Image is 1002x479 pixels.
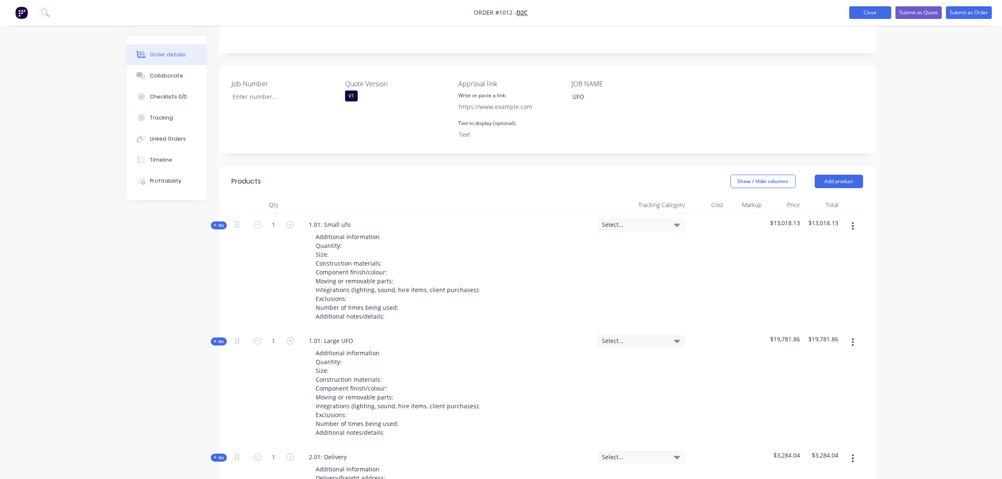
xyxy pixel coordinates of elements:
[127,107,207,128] button: Tracking
[807,218,838,227] span: $13,018.13
[303,335,360,347] div: 1.01: Large UFO
[150,156,172,164] div: Timeline
[345,79,450,89] label: Quote Version
[303,451,354,463] div: 2.01: Delivery
[127,149,207,170] button: Timeline
[896,6,942,19] button: Submit as Quote
[688,197,727,213] div: Cost
[127,65,207,86] button: Collaborate
[807,335,838,343] span: $19,781.86
[150,135,186,143] div: Linked Orders
[454,128,554,141] input: Text
[127,86,207,107] button: Checklists 0/0
[309,231,489,322] div: Additional Information Quantity: Size: Construction materials: Component finish/colour: Moving or...
[727,197,765,213] div: Markup
[815,175,863,188] button: Add product
[150,72,183,80] div: Collaborate
[150,114,173,122] div: Tracking
[571,79,677,89] label: JOB NAME
[602,336,666,345] span: Select...
[213,455,224,461] span: Kit
[803,197,842,213] div: Total
[594,197,688,213] div: Tracking Category
[768,335,800,343] span: $19,781.86
[458,79,563,89] label: Approval link
[566,90,671,103] div: UFO
[768,218,800,227] span: $13,018.13
[226,90,337,103] input: Enter number...
[474,9,517,17] span: Order #1012 -
[602,452,666,461] span: Select...
[345,90,358,101] div: V1
[213,222,224,229] span: Kit
[765,197,803,213] div: Price
[768,451,800,460] span: $3,284.04
[309,347,489,439] div: Additional Information Quantity: Size: Construction materials: Component finish/colour: Moving or...
[150,51,186,59] div: Order details
[946,6,992,19] button: Submit as Order
[232,79,337,89] label: Job Number
[232,176,261,186] div: Products
[249,197,299,213] div: Qty
[127,44,207,65] button: Order details
[807,451,838,460] span: $3,284.04
[150,93,187,101] div: Checklists 0/0
[211,338,227,346] button: Kit
[454,101,554,113] input: https://www.example.com
[458,120,516,127] label: Text to display (optional):
[849,6,891,19] button: Close
[731,175,796,188] button: Show / Hide columns
[211,454,227,462] button: Kit
[127,170,207,192] button: Profitability
[602,220,666,229] span: Select...
[458,92,506,99] label: Write or paste a link:
[303,218,358,231] div: 1.01: Small ufo
[15,6,28,19] img: Factory
[211,221,227,229] button: Kit
[517,9,528,17] a: D2C
[150,177,181,185] div: Profitability
[213,338,224,345] span: Kit
[127,128,207,149] button: Linked Orders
